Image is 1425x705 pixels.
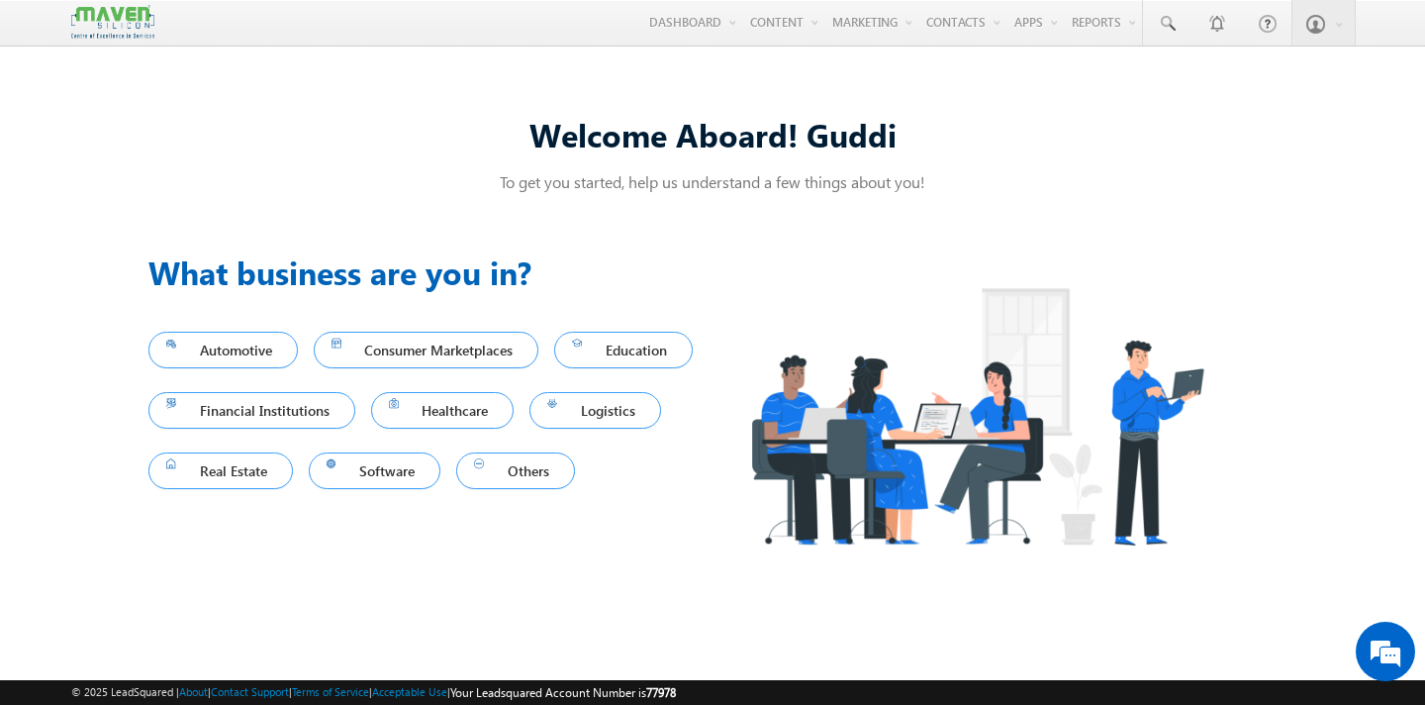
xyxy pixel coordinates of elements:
[148,113,1277,155] div: Welcome Aboard! Guddi
[148,249,712,296] h3: What business are you in?
[166,397,337,424] span: Financial Institutions
[646,685,676,700] span: 77978
[292,685,369,698] a: Terms of Service
[211,685,289,698] a: Contact Support
[572,337,675,363] span: Education
[372,685,447,698] a: Acceptable Use
[547,397,643,424] span: Logistics
[179,685,208,698] a: About
[450,685,676,700] span: Your Leadsquared Account Number is
[166,457,275,484] span: Real Estate
[332,337,522,363] span: Consumer Marketplaces
[474,457,557,484] span: Others
[327,457,424,484] span: Software
[712,249,1241,584] img: Industry.png
[148,171,1277,192] p: To get you started, help us understand a few things about you!
[389,397,497,424] span: Healthcare
[166,337,280,363] span: Automotive
[71,5,154,40] img: Custom Logo
[71,683,676,702] span: © 2025 LeadSquared | | | | |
